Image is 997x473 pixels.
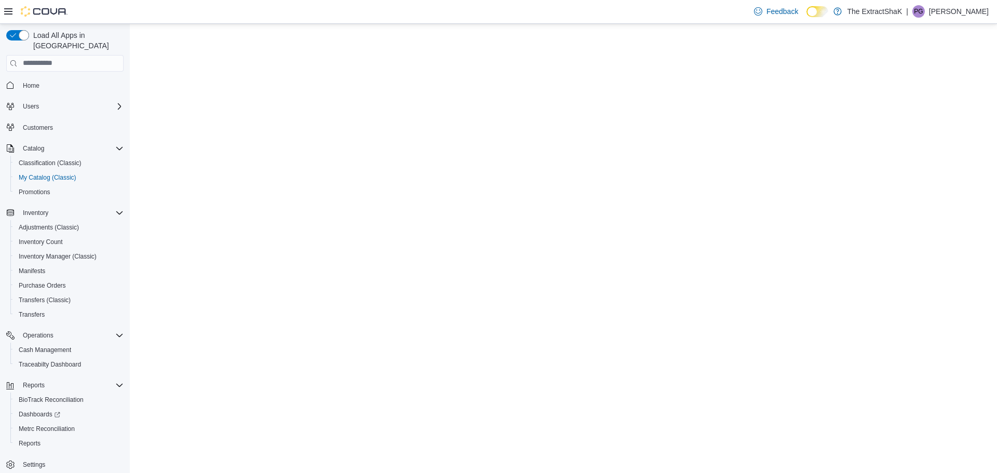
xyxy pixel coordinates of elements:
button: Transfers [10,307,128,322]
span: Transfers [15,308,124,321]
span: Inventory Count [15,236,124,248]
div: Payten Griggs [912,5,925,18]
span: Dark Mode [806,17,807,18]
a: Settings [19,458,49,471]
a: My Catalog (Classic) [15,171,80,184]
span: Feedback [766,6,798,17]
button: Reports [19,379,49,391]
p: The ExtractShaK [847,5,902,18]
button: Classification (Classic) [10,156,128,170]
span: Traceabilty Dashboard [15,358,124,371]
img: Cova [21,6,68,17]
p: | [906,5,908,18]
span: Adjustments (Classic) [19,223,79,232]
span: Home [19,79,124,92]
a: Reports [15,437,45,450]
span: Reports [19,379,124,391]
p: [PERSON_NAME] [929,5,989,18]
button: My Catalog (Classic) [10,170,128,185]
span: Users [19,100,124,113]
a: Inventory Count [15,236,67,248]
a: Classification (Classic) [15,157,86,169]
button: Promotions [10,185,128,199]
span: Catalog [23,144,44,153]
span: Metrc Reconciliation [19,425,75,433]
button: Inventory [2,206,128,220]
button: Traceabilty Dashboard [10,357,128,372]
a: Dashboards [15,408,64,421]
a: Metrc Reconciliation [15,423,79,435]
a: Traceabilty Dashboard [15,358,85,371]
button: Inventory Count [10,235,128,249]
button: Cash Management [10,343,128,357]
button: Operations [2,328,128,343]
button: Home [2,78,128,93]
span: Promotions [19,188,50,196]
span: Traceabilty Dashboard [19,360,81,369]
span: My Catalog (Classic) [19,173,76,182]
span: Customers [23,124,53,132]
span: Classification (Classic) [19,159,82,167]
span: Inventory Manager (Classic) [19,252,97,261]
button: Settings [2,457,128,472]
span: Operations [19,329,124,342]
button: Manifests [10,264,128,278]
span: Purchase Orders [15,279,124,292]
button: Inventory [19,207,52,219]
span: Classification (Classic) [15,157,124,169]
button: Adjustments (Classic) [10,220,128,235]
span: Transfers (Classic) [15,294,124,306]
button: Transfers (Classic) [10,293,128,307]
a: Purchase Orders [15,279,70,292]
span: Metrc Reconciliation [15,423,124,435]
span: Inventory Manager (Classic) [15,250,124,263]
span: Adjustments (Classic) [15,221,124,234]
button: Reports [2,378,128,393]
span: Manifests [19,267,45,275]
span: Dashboards [19,410,60,418]
span: Users [23,102,39,111]
span: Settings [19,458,124,471]
input: Dark Mode [806,6,828,17]
span: Cash Management [19,346,71,354]
a: Transfers [15,308,49,321]
a: Adjustments (Classic) [15,221,83,234]
span: My Catalog (Classic) [15,171,124,184]
button: Reports [10,436,128,451]
span: Inventory [23,209,48,217]
span: Operations [23,331,53,340]
span: Transfers [19,310,45,319]
span: Purchase Orders [19,281,66,290]
span: BioTrack Reconciliation [15,394,124,406]
a: Customers [19,121,57,134]
a: Manifests [15,265,49,277]
a: BioTrack Reconciliation [15,394,88,406]
button: Inventory Manager (Classic) [10,249,128,264]
a: Promotions [15,186,55,198]
a: Transfers (Classic) [15,294,75,306]
button: Purchase Orders [10,278,128,293]
span: Manifests [15,265,124,277]
span: Settings [23,461,45,469]
button: Users [2,99,128,114]
button: Catalog [19,142,48,155]
a: Dashboards [10,407,128,422]
span: PG [914,5,923,18]
a: Cash Management [15,344,75,356]
button: Catalog [2,141,128,156]
a: Home [19,79,44,92]
span: BioTrack Reconciliation [19,396,84,404]
span: Reports [15,437,124,450]
a: Inventory Manager (Classic) [15,250,101,263]
span: Catalog [19,142,124,155]
span: Inventory Count [19,238,63,246]
span: Home [23,82,39,90]
span: Reports [23,381,45,389]
span: Promotions [15,186,124,198]
a: Feedback [750,1,802,22]
span: Load All Apps in [GEOGRAPHIC_DATA] [29,30,124,51]
button: Metrc Reconciliation [10,422,128,436]
span: Customers [19,121,124,134]
button: Customers [2,120,128,135]
span: Transfers (Classic) [19,296,71,304]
